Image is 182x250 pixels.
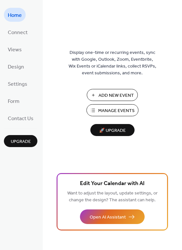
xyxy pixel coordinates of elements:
[80,179,145,188] span: Edit Your Calendar with AI
[4,135,37,147] button: Upgrade
[8,96,19,106] span: Form
[69,49,156,77] span: Display one-time or recurring events, sync with Google, Outlook, Zoom, Eventbrite, Wix Events or ...
[4,42,26,56] a: Views
[4,111,37,125] a: Contact Us
[94,126,131,135] span: 🚀 Upgrade
[4,8,26,22] a: Home
[98,107,135,114] span: Manage Events
[86,104,138,116] button: Manage Events
[8,10,22,20] span: Home
[8,114,33,124] span: Contact Us
[67,189,158,205] span: Want to adjust the layout, update settings, or change the design? The assistant can help.
[8,28,28,38] span: Connect
[8,62,24,72] span: Design
[4,94,23,108] a: Form
[8,79,27,89] span: Settings
[8,45,22,55] span: Views
[4,59,28,73] a: Design
[98,92,134,99] span: Add New Event
[80,209,145,224] button: Open AI Assistant
[90,214,126,221] span: Open AI Assistant
[87,89,138,101] button: Add New Event
[4,77,31,91] a: Settings
[11,138,31,145] span: Upgrade
[4,25,32,39] a: Connect
[90,124,135,136] button: 🚀 Upgrade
